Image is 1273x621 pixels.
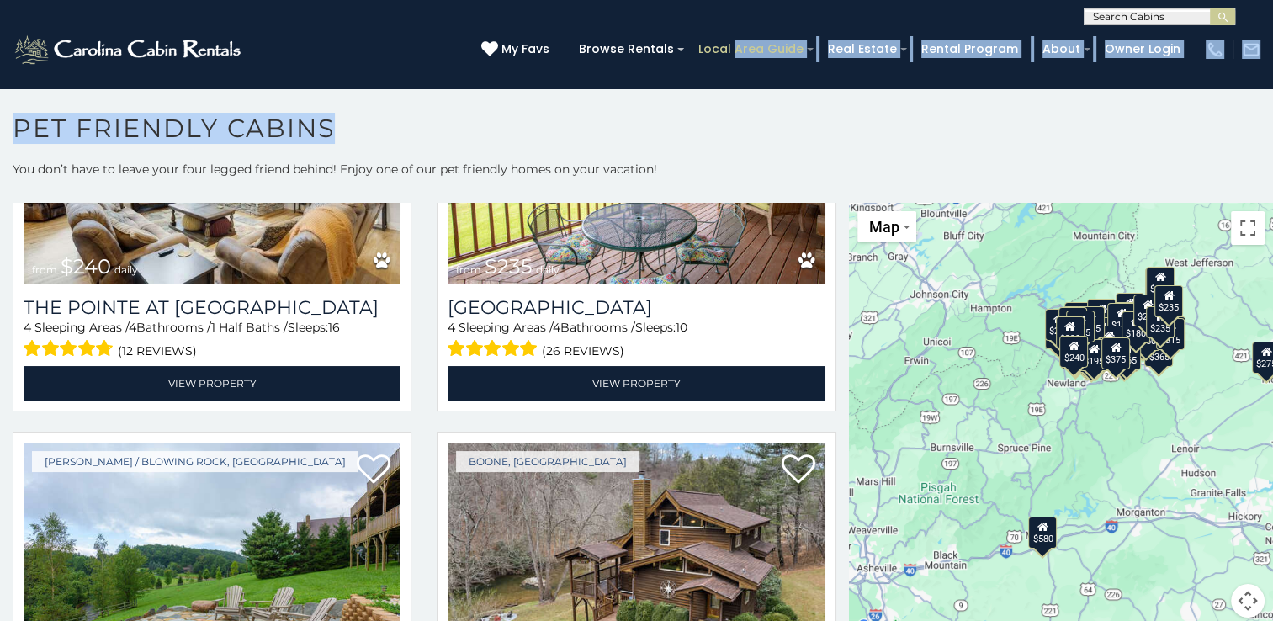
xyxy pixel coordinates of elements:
[24,319,400,362] div: Sleeping Areas / Bathrooms / Sleeps:
[501,40,549,58] span: My Favs
[1132,318,1160,350] div: $150
[1242,40,1260,59] img: mail-regular-white.png
[24,320,31,335] span: 4
[676,320,687,335] span: 10
[1107,301,1136,333] div: $360
[32,451,358,472] a: [PERSON_NAME] / Blowing Rock, [GEOGRAPHIC_DATA]
[1095,325,1123,357] div: $210
[869,218,899,236] span: Map
[1059,335,1088,367] div: $240
[1064,302,1093,334] div: $325
[118,340,197,362] span: (12 reviews)
[782,453,815,488] a: Add to favorites
[1058,307,1086,339] div: $180
[13,33,246,66] img: White-1-2.png
[819,36,905,62] a: Real Estate
[1061,336,1090,368] div: $225
[1034,36,1089,62] a: About
[1133,294,1162,326] div: $205
[456,263,481,276] span: from
[1231,211,1265,245] button: Toggle fullscreen view
[570,36,682,62] a: Browse Rentals
[1045,308,1074,340] div: $220
[553,320,560,335] span: 4
[448,366,825,401] a: View Property
[448,320,455,335] span: 4
[129,320,136,335] span: 4
[328,320,340,335] span: 16
[1101,337,1130,369] div: $375
[1146,305,1175,337] div: $235
[448,296,825,319] h3: Sleepy Valley Hideaway
[1156,318,1185,350] div: $315
[357,453,390,488] a: Add to favorites
[1116,292,1144,324] div: $320
[1154,285,1183,317] div: $235
[1087,298,1116,330] div: $245
[24,366,400,401] a: View Property
[1122,311,1150,343] div: $180
[481,40,554,59] a: My Favs
[1112,337,1141,369] div: $165
[1055,316,1084,348] div: $230
[485,254,533,279] span: $235
[1144,334,1173,366] div: $365
[448,296,825,319] a: [GEOGRAPHIC_DATA]
[1146,267,1175,299] div: $170
[1206,40,1224,59] img: phone-regular-white.png
[1107,303,1136,335] div: $185
[448,319,825,362] div: Sleeping Areas / Bathrooms / Sleeps:
[913,36,1026,62] a: Rental Program
[690,36,812,62] a: Local Area Guide
[61,254,111,279] span: $240
[542,340,624,362] span: (26 reviews)
[1028,516,1057,548] div: $580
[1231,584,1265,618] button: Map camera controls
[1066,310,1095,342] div: $175
[211,320,288,335] span: 1 Half Baths /
[1079,339,1108,371] div: $195
[857,211,916,242] button: Change map style
[1157,316,1185,348] div: $930
[1077,340,1106,372] div: $500
[1096,36,1189,62] a: Owner Login
[1076,305,1105,337] div: $385
[24,296,400,319] h3: The Pointe at North View
[32,263,57,276] span: from
[536,263,560,276] span: daily
[1110,340,1138,372] div: $355
[24,296,400,319] a: The Pointe at [GEOGRAPHIC_DATA]
[456,451,639,472] a: Boone, [GEOGRAPHIC_DATA]
[114,263,138,276] span: daily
